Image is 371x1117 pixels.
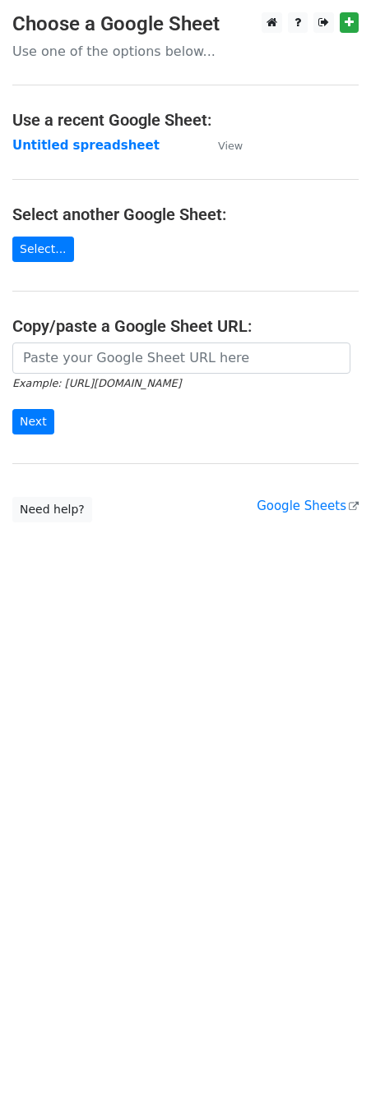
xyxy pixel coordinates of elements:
small: Example: [URL][DOMAIN_NAME] [12,377,181,389]
a: View [202,138,243,153]
h4: Copy/paste a Google Sheet URL: [12,316,359,336]
input: Next [12,409,54,434]
a: Untitled spreadsheet [12,138,160,153]
h4: Use a recent Google Sheet: [12,110,359,130]
a: Select... [12,237,74,262]
input: Paste your Google Sheet URL here [12,342,350,374]
h4: Select another Google Sheet: [12,205,359,224]
a: Google Sheets [257,499,359,513]
small: View [218,140,243,152]
a: Need help? [12,497,92,522]
p: Use one of the options below... [12,43,359,60]
h3: Choose a Google Sheet [12,12,359,36]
